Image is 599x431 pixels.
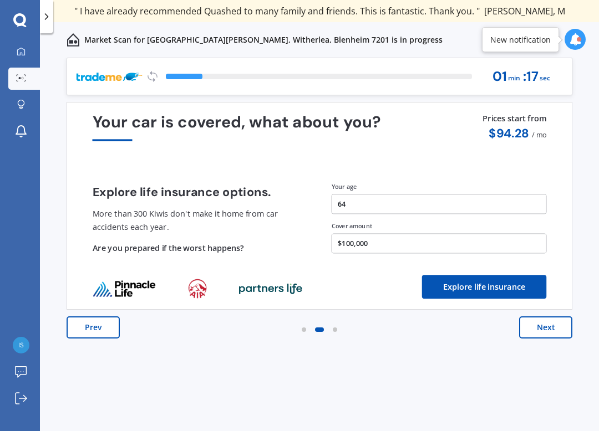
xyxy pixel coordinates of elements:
div: Cover amount [332,222,547,231]
button: Next [519,316,572,338]
span: min [508,71,520,86]
span: sec [540,71,550,86]
div: Your age [332,182,547,191]
button: $100,000 [332,233,547,253]
img: home-and-contents.b802091223b8502ef2dd.svg [67,33,80,47]
div: New notification [490,34,551,45]
button: 64 [332,194,547,214]
img: 361326f7ed1cc757b1c1cf51d8fe3a6e [13,337,29,353]
p: Prices start from [483,113,546,126]
img: life_provider_logo_2 [238,283,302,295]
p: Market Scan for [GEOGRAPHIC_DATA][PERSON_NAME], Witherlea, Blenheim 7201 is in progress [84,34,443,45]
img: life_provider_logo_0 [93,280,156,298]
span: Are you prepared if the worst happens? [93,243,244,254]
span: $ 94.28 [489,125,529,141]
button: Explore life insurance [422,275,547,299]
button: Prev [67,316,120,338]
div: Your car is covered, what about you? [93,113,547,141]
h4: Explore life insurance options. [93,185,308,199]
span: 01 [493,69,507,84]
p: More than 300 Kiwis don't make it home from car accidents each year. [93,207,308,234]
span: / mo [532,130,547,139]
span: : 17 [523,69,539,84]
img: life_provider_logo_1 [188,279,206,299]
